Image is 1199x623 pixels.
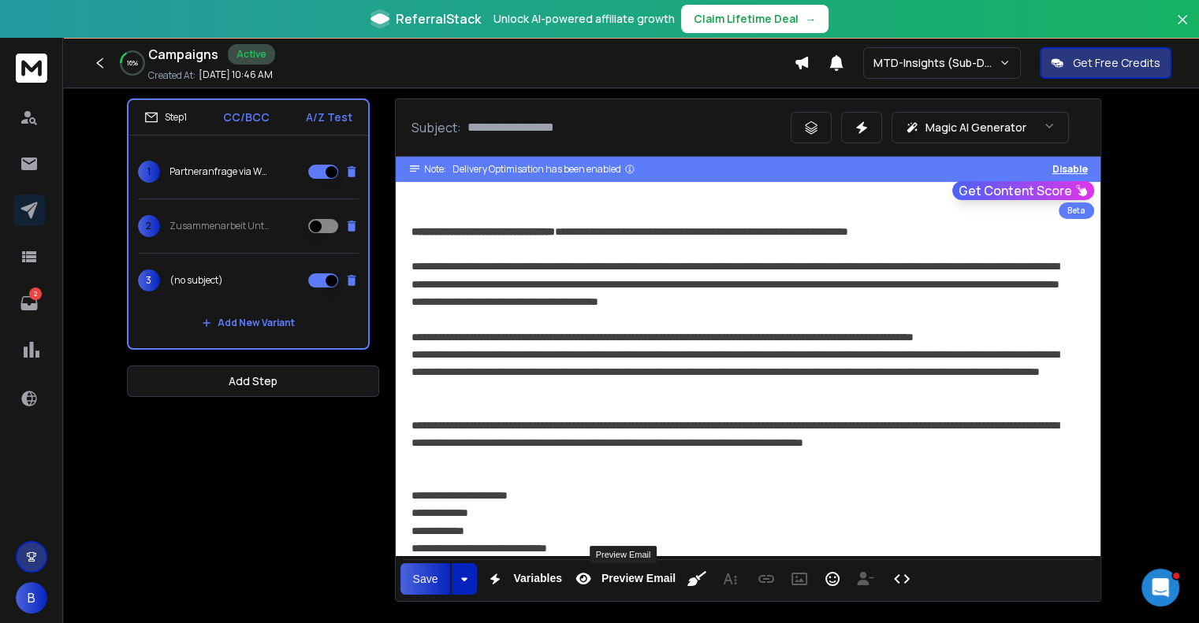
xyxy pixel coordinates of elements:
[1059,202,1094,219] div: Beta
[892,112,1069,143] button: Magic AI Generator
[1073,55,1160,71] p: Get Free Credits
[925,120,1026,135] p: Magic AI Generator
[396,9,481,28] span: ReferralStack
[411,118,461,137] p: Subject:
[127,365,379,397] button: Add Step
[127,58,138,68] p: 16 %
[1172,9,1193,47] button: Close banner
[306,109,352,125] p: A/Z Test
[851,563,881,595] button: Insert Unsubscribe Link
[598,572,679,585] span: Preview Email
[452,163,635,176] div: Delivery Optimisation has been enabled
[144,110,187,124] div: Step 1
[169,274,223,287] p: (no subject)
[887,563,917,595] button: Code View
[148,69,195,82] p: Created At:
[228,44,275,65] div: Active
[817,563,847,595] button: Emoticons
[681,5,829,33] button: Claim Lifetime Deal→
[148,45,218,64] h1: Campaigns
[751,563,781,595] button: Insert Link (Ctrl+K)
[169,220,270,232] p: Zusammenarbeit Unternehmensdiagnostik?
[1052,163,1088,176] button: Disable
[873,55,999,71] p: MTD-Insights (Sub-Domains)
[189,307,307,339] button: Add New Variant
[952,181,1094,200] button: Get Content Score
[480,563,565,595] button: Variables
[784,563,814,595] button: Insert Image (Ctrl+P)
[169,165,270,178] p: Partneranfrage via WKO – Unternehmensdiagnostik
[568,563,679,595] button: Preview Email
[493,11,675,27] p: Unlock AI-powered affiliate growth
[223,109,270,125] p: CC/BCC
[805,11,816,27] span: →
[29,287,42,300] p: 2
[590,546,657,563] div: Preview Email
[138,269,160,291] span: 3
[13,287,45,319] a: 2
[127,98,370,350] li: Step1CC/BCCA/Z Test1Partneranfrage via WKO – Unternehmensdiagnostik2Zusammenarbeit Unternehmensdi...
[138,161,160,183] span: 1
[715,563,745,595] button: More Text
[1141,569,1179,606] iframe: Intercom live chat
[199,69,273,81] p: [DATE] 10:46 AM
[424,163,446,176] span: Note:
[682,563,712,595] button: Clean HTML
[16,582,47,614] button: B
[400,563,451,595] button: Save
[510,572,565,585] span: Variables
[1040,47,1171,79] button: Get Free Credits
[138,215,160,237] span: 2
